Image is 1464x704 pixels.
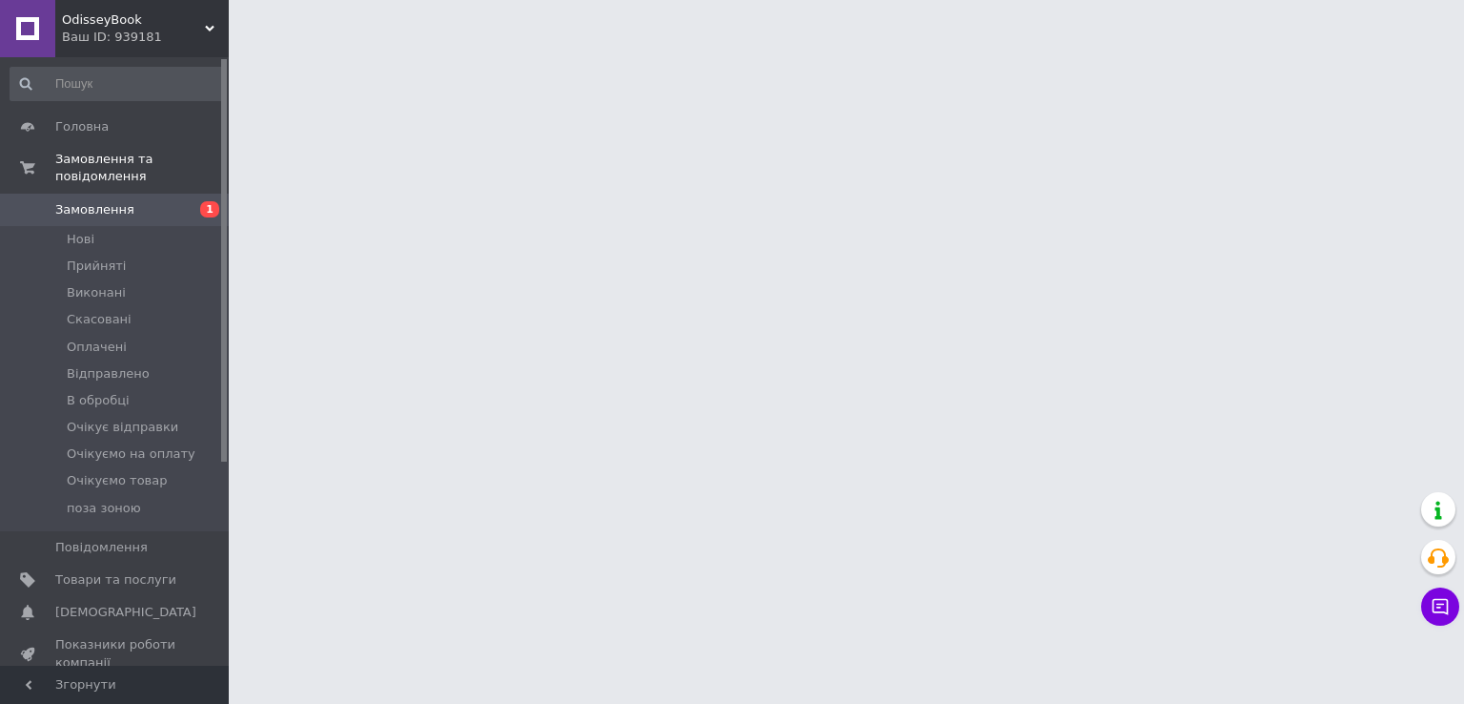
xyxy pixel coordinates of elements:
[67,392,130,409] span: В обробці
[10,67,225,101] input: Пошук
[62,29,229,46] div: Ваш ID: 939181
[67,419,178,436] span: Очікує відправки
[1421,588,1459,626] button: Чат з покупцем
[55,201,134,218] span: Замовлення
[67,258,126,275] span: Прийняті
[67,284,126,301] span: Виконані
[67,231,94,248] span: Нові
[67,472,168,489] span: Очікуємо товар
[55,118,109,135] span: Головна
[55,539,148,556] span: Повідомлення
[55,571,176,589] span: Товари та послуги
[67,365,150,383] span: Відправлено
[55,604,196,621] span: [DEMOGRAPHIC_DATA]
[62,11,205,29] span: OdisseyBook
[55,151,229,185] span: Замовлення та повідомлення
[67,500,141,517] span: поза зоною
[200,201,219,217] span: 1
[55,636,176,671] span: Показники роботи компанії
[67,311,132,328] span: Скасовані
[67,445,195,463] span: Очікуємо на оплату
[67,339,127,356] span: Оплачені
